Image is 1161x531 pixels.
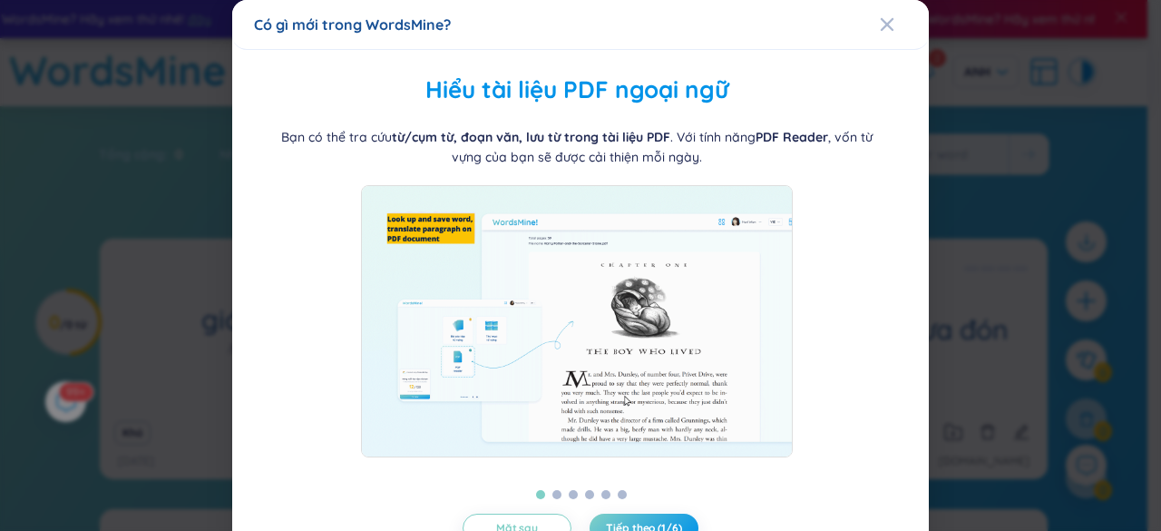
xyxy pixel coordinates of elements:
[452,129,873,165] font: , vốn từ vựng của bạn sẽ được cải thiện mỗi ngày.
[392,129,670,145] font: từ/cụm từ, đoạn văn, lưu từ trong tài liệu PDF
[670,129,756,145] font: . Với tính năng
[254,15,451,34] font: Có gì mới trong WordsMine?
[425,74,728,104] font: Hiểu tài liệu PDF ngoại ngữ
[756,129,828,145] font: PDF Reader
[281,129,392,145] font: Bạn có thể tra cứu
